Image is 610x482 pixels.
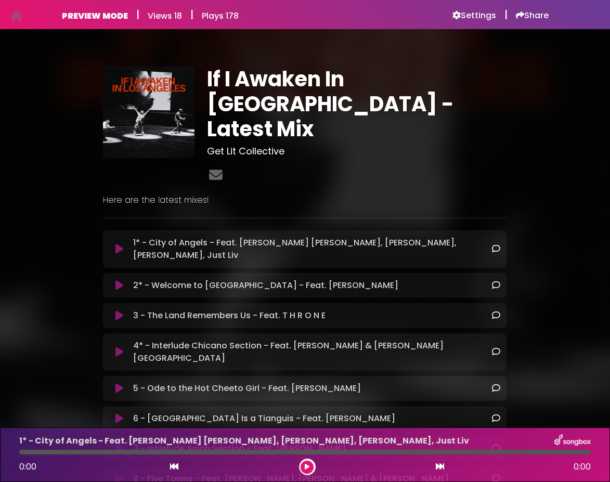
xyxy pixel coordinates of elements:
img: jpqCGvsiRDGDrW28OCCq [103,67,194,158]
h5: | [190,8,193,21]
h3: Get Lit Collective [207,146,507,157]
a: Settings [452,10,496,21]
h5: | [136,8,139,21]
h6: Plays 178 [202,11,239,21]
p: 1* - City of Angels - Feat. [PERSON_NAME] [PERSON_NAME], [PERSON_NAME], [PERSON_NAME], Just Liv [133,237,492,262]
p: 4* - Interlude Chicano Section - Feat. [PERSON_NAME] & [PERSON_NAME][GEOGRAPHIC_DATA] [133,340,492,364]
p: 5 - Ode to the Hot Cheeto Girl - Feat. [PERSON_NAME] [133,382,361,395]
a: Share [516,10,549,21]
span: 0:00 [574,461,591,473]
p: Here are the latest mixes! [103,194,507,206]
p: 6 - [GEOGRAPHIC_DATA] Is a Tianguis - Feat. [PERSON_NAME] [133,412,395,425]
p: 1* - City of Angels - Feat. [PERSON_NAME] [PERSON_NAME], [PERSON_NAME], [PERSON_NAME], Just Liv [19,435,469,447]
span: 0:00 [19,461,36,473]
img: songbox-logo-white.png [554,434,591,448]
h6: PREVIEW MODE [62,11,128,21]
h1: If I Awaken In [GEOGRAPHIC_DATA] - Latest Mix [207,67,507,141]
p: 2* - Welcome to [GEOGRAPHIC_DATA] - Feat. [PERSON_NAME] [133,279,398,292]
h6: Views 18 [148,11,182,21]
p: 3 - The Land Remembers Us - Feat. T H R O N E [133,309,326,322]
h5: | [504,8,508,21]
